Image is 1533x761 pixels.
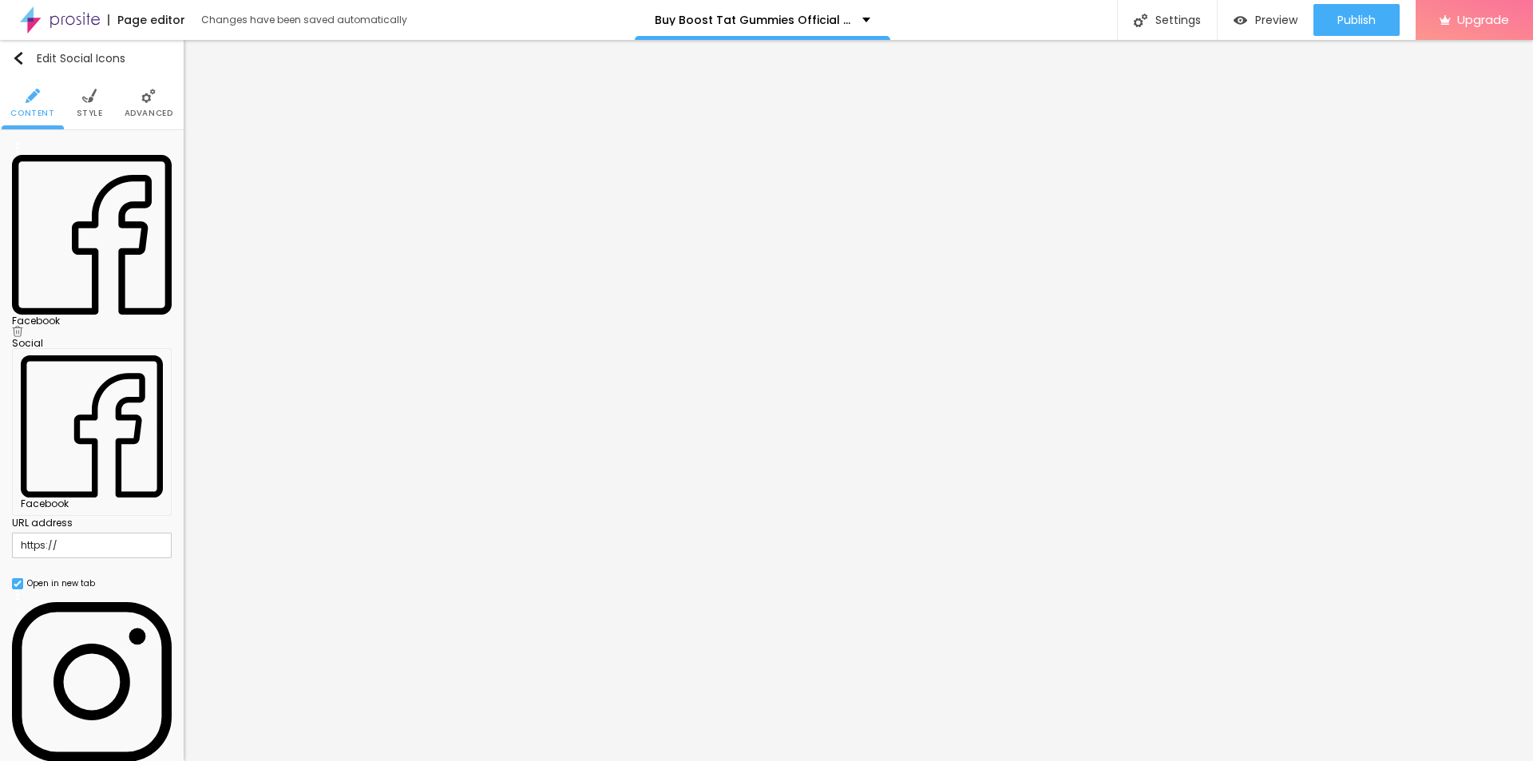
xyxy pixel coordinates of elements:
img: Icone [26,89,40,103]
span: Preview [1255,14,1297,26]
img: Icone [12,52,25,65]
img: Icone [12,142,23,153]
span: Advanced [125,109,173,117]
span: Social [12,336,43,350]
div: Facebook [12,316,172,326]
div: Facebook [21,355,163,509]
img: view-1.svg [1234,14,1247,27]
span: Upgrade [1457,13,1509,26]
span: Publish [1337,14,1376,26]
span: Content [10,109,54,117]
img: Icone [1134,14,1147,27]
div: Open in new tab [27,580,95,588]
div: Page editor [108,14,185,26]
img: Icone [141,89,156,103]
img: Facebook [21,355,163,497]
div: Edit Social Icons [12,52,125,65]
p: Buy Boost Tat Gummies Official (2025 Update) [655,14,850,26]
button: Preview [1218,4,1313,36]
img: Icone [12,589,23,600]
button: Publish [1313,4,1400,36]
img: Icone [14,580,22,588]
span: Style [77,109,103,117]
label: URL address [12,516,172,530]
img: Icone [82,89,97,103]
img: Facebook [12,155,172,315]
img: Icone [12,326,23,337]
iframe: Editor [184,40,1533,761]
div: Changes have been saved automatically [201,15,407,25]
